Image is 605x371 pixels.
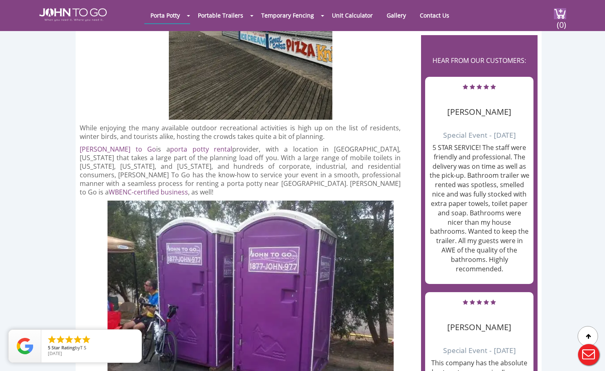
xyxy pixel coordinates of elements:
[52,344,75,351] span: Star Rating
[48,345,135,351] span: by
[64,335,74,344] li: 
[56,335,65,344] li: 
[73,335,83,344] li: 
[572,338,605,371] button: Live Chat
[81,335,91,344] li: 
[47,335,57,344] li: 
[17,338,33,354] img: Review Rating
[48,344,50,351] span: 5
[80,344,86,351] span: T S
[48,350,62,356] span: [DATE]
